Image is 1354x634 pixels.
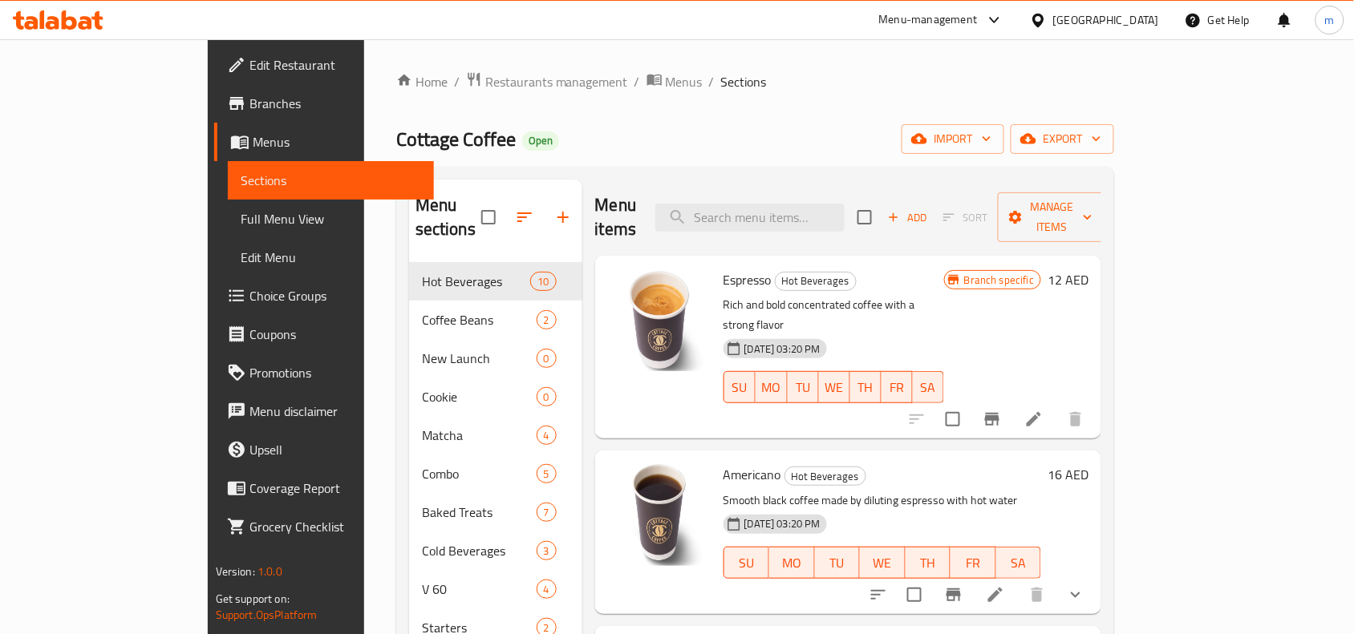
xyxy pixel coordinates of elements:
span: Sort sections [505,198,544,236]
span: TU [794,376,813,399]
span: TH [857,376,875,399]
div: items [537,464,557,483]
button: SU [724,371,756,403]
a: Grocery Checklist [214,507,434,546]
h6: 16 AED [1048,463,1088,486]
span: Select all sections [472,200,505,234]
span: Select to update [898,578,931,612]
button: show more [1056,575,1095,614]
div: Coffee Beans [422,310,537,329]
button: WE [860,547,906,579]
span: 7 [537,505,556,520]
span: Hot Beverages [776,272,856,290]
button: TU [815,547,861,579]
li: / [709,72,715,91]
span: Get support on: [216,588,290,609]
input: search [655,204,845,232]
span: Grocery Checklist [249,517,421,536]
span: 4 [537,582,556,597]
span: SU [731,376,749,399]
span: Choice Groups [249,286,421,305]
button: FR [882,371,913,403]
div: items [530,272,556,291]
a: Branches [214,84,434,123]
a: Edit Restaurant [214,46,434,84]
span: MO [776,551,809,575]
span: Branches [249,94,421,113]
a: Full Menu View [228,200,434,238]
span: Manage items [1011,197,1093,237]
span: Cookie [422,387,537,406]
div: New Launch [422,349,537,368]
button: import [902,124,1004,154]
div: Matcha [422,426,537,445]
span: export [1024,129,1101,149]
a: Edit menu item [1024,410,1044,429]
h2: Menu sections [416,193,481,241]
span: Espresso [724,268,772,292]
div: Hot Beverages10 [409,262,582,301]
a: Menu disclaimer [214,392,434,430]
img: Americano [608,463,711,566]
a: Sections [228,161,434,200]
button: Manage items [998,192,1105,242]
a: Edit Menu [228,238,434,277]
button: Branch-specific-item [934,575,973,614]
nav: breadcrumb [396,71,1114,92]
button: MO [756,371,788,403]
span: Menu disclaimer [249,402,421,421]
button: sort-choices [859,575,898,614]
div: Combo5 [409,454,582,493]
button: TH [906,547,951,579]
button: SA [913,371,944,403]
button: SU [724,547,769,579]
span: Hot Beverages [422,272,531,291]
span: Hot Beverages [785,467,866,486]
div: items [537,503,557,522]
span: Select to update [936,402,970,436]
h6: 12 AED [1048,269,1088,291]
span: Add item [882,205,933,230]
span: Select section [848,200,882,234]
span: m [1325,11,1335,29]
button: Add section [544,198,582,236]
button: FR [951,547,996,579]
button: Branch-specific-item [973,400,1011,438]
span: SA [1003,551,1036,575]
div: V 604 [409,570,582,608]
span: SU [731,551,763,575]
button: TU [788,371,819,403]
span: [DATE] 03:20 PM [738,341,827,357]
span: import [914,129,991,149]
li: / [454,72,460,91]
div: Hot Beverages [784,466,866,486]
span: SA [919,376,938,399]
span: Upsell [249,440,421,459]
h2: Menu items [595,193,637,241]
span: TU [821,551,854,575]
div: New Launch0 [409,339,582,378]
div: Coffee Beans2 [409,301,582,339]
div: Matcha4 [409,416,582,454]
div: Menu-management [879,10,978,30]
svg: Show Choices [1066,585,1085,604]
div: Combo [422,464,537,483]
a: Support.OpsPlatform [216,604,318,625]
span: Version: [216,561,255,582]
span: Full Menu View [241,209,421,228]
span: FR [957,551,990,575]
span: FR [888,376,906,399]
span: V 60 [422,579,537,599]
span: Menus [666,72,703,91]
div: items [537,579,557,599]
span: Add [886,208,929,227]
span: 4 [537,428,556,443]
div: items [537,387,557,406]
div: Cookie0 [409,378,582,416]
div: items [537,426,557,445]
div: Open [522,131,559,151]
span: 5 [537,466,556,482]
span: Baked Treats [422,503,537,522]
